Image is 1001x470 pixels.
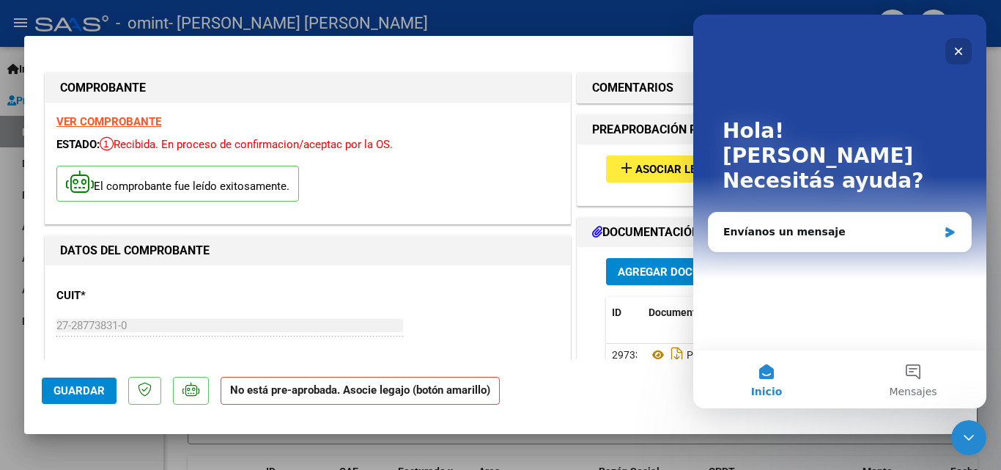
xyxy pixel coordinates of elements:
mat-icon: add [618,159,635,177]
span: Agregar Documento [618,265,737,279]
button: Asociar Legajo [606,155,736,183]
div: PREAPROBACIÓN PARA INTEGRACION [577,144,956,205]
h1: DOCUMENTACIÓN RESPALDATORIA [592,224,805,241]
button: Guardar [42,378,117,404]
mat-expansion-panel-header: PREAPROBACIÓN PARA INTEGRACION [577,115,956,144]
strong: No está pre-aprobada. Asocie legajo (botón amarillo) [221,377,500,405]
h1: PREAPROBACIÓN PARA INTEGRACION [592,121,799,139]
datatable-header-cell: Documento [643,297,753,328]
span: Recibida. En proceso de confirmacion/aceptac por la OS. [100,138,393,151]
span: Planilla Asistencia [649,349,769,361]
button: Agregar Documento [606,258,749,285]
iframe: Intercom live chat [951,420,986,455]
span: Asociar Legajo [635,163,724,176]
span: 29733 [612,349,641,361]
mat-expansion-panel-header: COMENTARIOS [577,73,956,103]
p: El comprobante fue leído exitosamente. [56,166,299,202]
span: ID [612,306,621,318]
p: CUIT [56,287,207,304]
strong: DATOS DEL COMPROBANTE [60,243,210,257]
h1: COMENTARIOS [592,79,673,97]
i: Descargar documento [668,343,687,367]
a: VER COMPROBANTE [56,115,161,128]
span: Documento [649,306,702,318]
datatable-header-cell: ID [606,297,643,328]
span: Guardar [53,384,105,397]
span: ESTADO: [56,138,100,151]
mat-expansion-panel-header: DOCUMENTACIÓN RESPALDATORIA [577,218,956,247]
iframe: Intercom live chat [693,15,986,408]
strong: COMPROBANTE [60,81,146,95]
